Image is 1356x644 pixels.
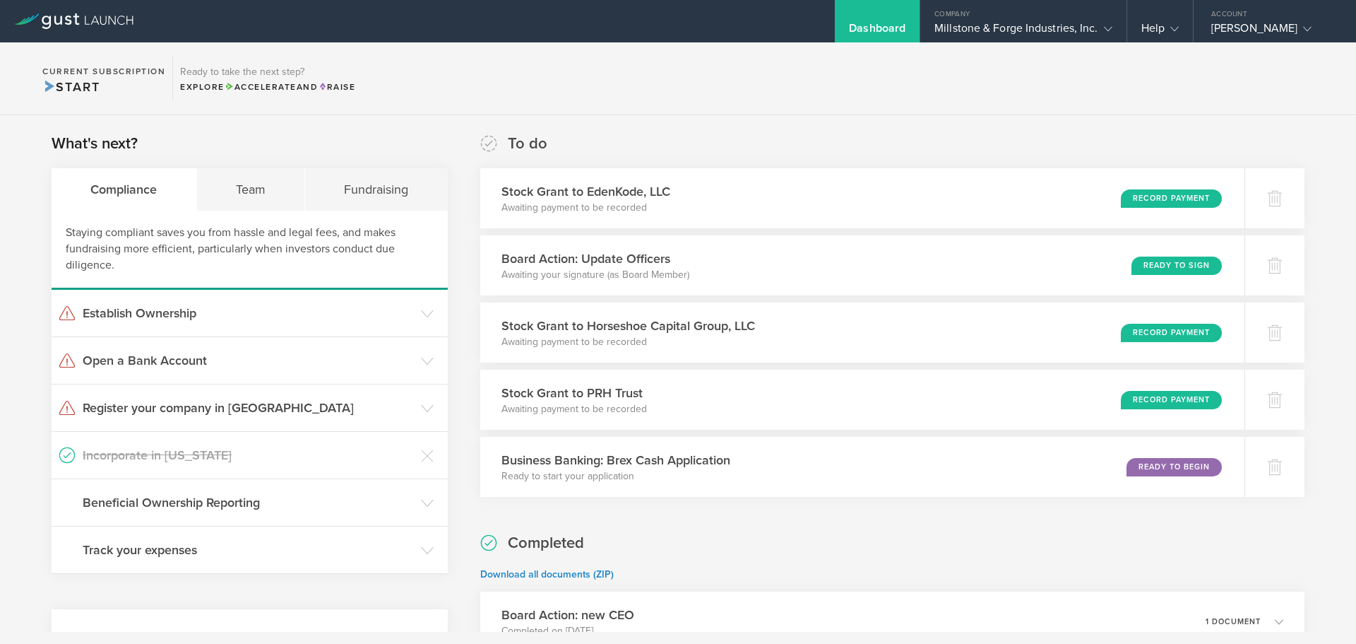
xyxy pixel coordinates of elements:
div: Ready to Sign [1131,257,1222,275]
span: Start [42,79,100,95]
h2: Current Subscription [42,67,165,76]
div: Record Payment [1121,324,1222,342]
div: Ready to take the next step?ExploreAccelerateandRaise [172,57,362,100]
div: Compliance [52,168,197,211]
h3: Stock Grant to PRH Trust [501,384,647,402]
span: and [225,82,319,92]
p: Awaiting payment to be recorded [501,402,647,416]
div: Team [197,168,306,211]
h2: Completed [508,533,584,554]
div: Stock Grant to PRH TrustAwaiting payment to be recordedRecord Payment [480,370,1244,430]
span: Accelerate [225,82,297,92]
div: Staying compliant saves you from hassle and legal fees, and makes fundraising more efficient, par... [52,211,448,290]
div: Dashboard [849,21,905,42]
h3: Beneficial Ownership Reporting [83,493,414,512]
p: Completed on [DATE] [501,624,634,638]
div: Ready to Begin [1126,458,1222,476]
p: 1 document [1206,618,1261,626]
h3: Business Banking: Brex Cash Application [501,451,730,469]
h2: What's next? [52,134,138,154]
h3: Establish Ownership [83,304,414,322]
h3: Board Action: new CEO [501,606,634,624]
h3: Open a Bank Account [83,351,414,370]
h3: Stock Grant to Horseshoe Capital Group, LLC [501,317,755,335]
h3: Board Action: Update Officers [501,250,689,268]
h3: Incorporate in [US_STATE] [83,446,414,464]
div: Stock Grant to EdenKode, LLCAwaiting payment to be recordedRecord Payment [480,168,1244,228]
span: Raise [318,82,355,92]
p: Awaiting payment to be recorded [501,201,670,215]
p: Ready to start your application [501,469,730,484]
div: Explore [180,81,355,93]
div: Board Action: Update OfficersAwaiting your signature (as Board Member)Ready to Sign [480,235,1244,295]
div: Record Payment [1121,189,1222,208]
div: Help [1141,21,1179,42]
div: Stock Grant to Horseshoe Capital Group, LLCAwaiting payment to be recordedRecord Payment [480,303,1244,363]
div: Record Payment [1121,391,1222,409]
h2: To do [508,134,547,154]
h3: Track your expenses [83,541,414,559]
h3: Register your company in [GEOGRAPHIC_DATA] [83,399,414,417]
h3: Ready to take the next step? [180,67,355,77]
div: Millstone & Forge Industries, Inc. [934,21,1112,42]
div: [PERSON_NAME] [1211,21,1331,42]
a: Download all documents (ZIP) [480,568,614,580]
div: Business Banking: Brex Cash ApplicationReady to start your applicationReady to Begin [480,437,1244,497]
h3: Stock Grant to EdenKode, LLC [501,182,670,201]
div: Fundraising [305,168,448,211]
p: Awaiting your signature (as Board Member) [501,268,689,282]
p: Awaiting payment to be recorded [501,335,755,349]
